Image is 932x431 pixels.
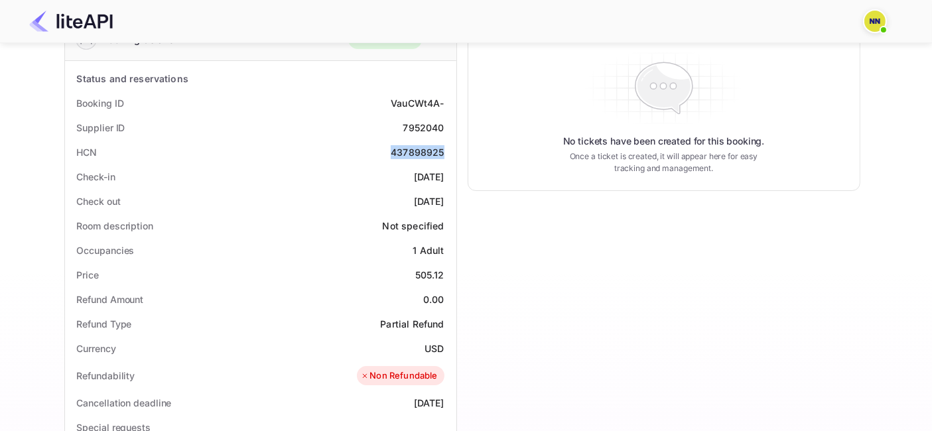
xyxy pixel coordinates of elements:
div: [DATE] [414,194,444,208]
div: Check-in [77,170,115,184]
div: HCN [77,145,98,159]
div: 7952040 [403,121,444,135]
div: Refund Amount [77,292,144,306]
div: USD [425,341,444,355]
div: Check out [77,194,121,208]
p: No tickets have been created for this booking. [563,135,765,148]
div: 437898925 [391,145,444,159]
div: Booking ID [77,96,124,110]
div: Currency [77,341,116,355]
div: Not specified [383,219,444,233]
div: Cancellation deadline [77,396,172,410]
div: VauCWt4A- [391,96,444,110]
div: 0.00 [423,292,444,306]
div: Room description [77,219,153,233]
div: [DATE] [414,396,444,410]
div: Occupancies [77,243,135,257]
div: 1 Adult [413,243,444,257]
div: Supplier ID [77,121,125,135]
div: Non Refundable [360,369,437,383]
img: N/A N/A [864,11,886,32]
p: Once a ticket is created, it will appear here for easy tracking and management. [559,151,769,174]
div: [DATE] [414,170,444,184]
div: Refund Type [77,317,132,331]
div: 505.12 [415,268,444,282]
div: Status and reservations [77,72,188,86]
div: Refundability [77,369,135,383]
img: LiteAPI Logo [29,11,113,32]
div: Price [77,268,100,282]
div: Partial Refund [380,317,444,331]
